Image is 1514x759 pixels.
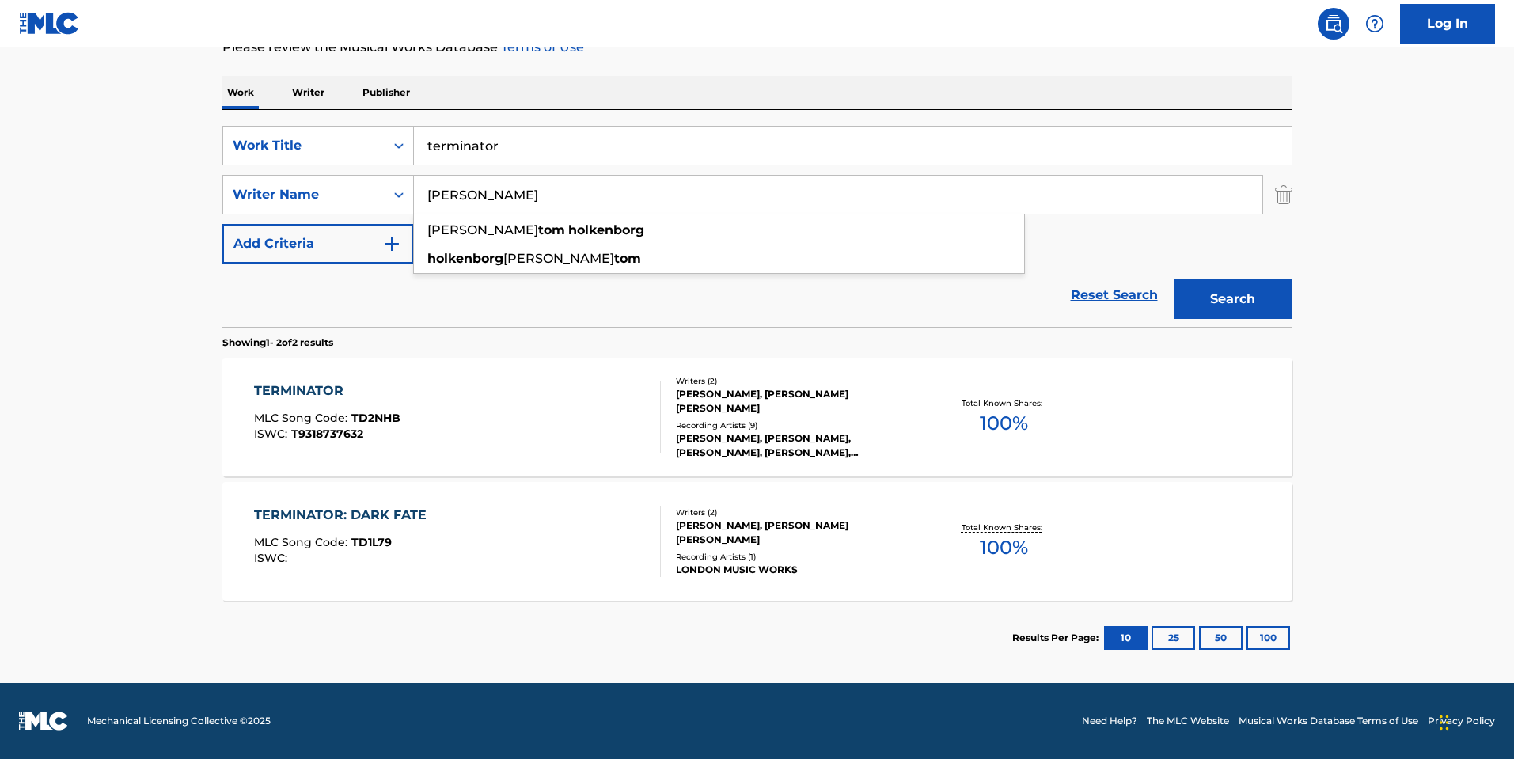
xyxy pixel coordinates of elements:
strong: holkenborg [568,222,644,237]
span: TD2NHB [351,411,400,425]
span: [PERSON_NAME] [427,222,538,237]
a: The MLC Website [1147,714,1229,728]
button: 25 [1152,626,1195,650]
a: TERMINATORMLC Song Code:TD2NHBISWC:T9318737632Writers (2)[PERSON_NAME], [PERSON_NAME] [PERSON_NAM... [222,358,1292,476]
p: Please review the Musical Works Database [222,38,1292,57]
img: 9d2ae6d4665cec9f34b9.svg [382,234,401,253]
p: Results Per Page: [1012,631,1102,645]
div: Drag [1440,699,1449,746]
strong: tom [538,222,565,237]
div: Recording Artists ( 9 ) [676,419,915,431]
iframe: Chat Widget [1435,683,1514,759]
p: Work [222,76,259,109]
a: TERMINATOR: DARK FATEMLC Song Code:TD1L79ISWC:Writers (2)[PERSON_NAME], [PERSON_NAME] [PERSON_NAM... [222,482,1292,601]
button: 100 [1246,626,1290,650]
strong: tom [614,251,641,266]
div: Writer Name [233,185,375,204]
span: MLC Song Code : [254,535,351,549]
div: [PERSON_NAME], [PERSON_NAME] [PERSON_NAME] [676,387,915,416]
span: [PERSON_NAME] [503,251,614,266]
p: Total Known Shares: [962,397,1046,409]
img: logo [19,712,68,731]
button: Search [1174,279,1292,319]
strong: holkenborg [427,251,503,266]
span: ISWC : [254,551,291,565]
div: Recording Artists ( 1 ) [676,551,915,563]
a: Reset Search [1063,278,1166,313]
p: Showing 1 - 2 of 2 results [222,336,333,350]
div: Help [1359,8,1391,40]
div: LONDON MUSIC WORKS [676,563,915,577]
img: Delete Criterion [1275,175,1292,214]
div: TERMINATOR: DARK FATE [254,506,434,525]
span: MLC Song Code : [254,411,351,425]
a: Privacy Policy [1428,714,1495,728]
div: [PERSON_NAME], [PERSON_NAME] [PERSON_NAME] [676,518,915,547]
span: ISWC : [254,427,291,441]
span: T9318737632 [291,427,363,441]
p: Publisher [358,76,415,109]
form: Search Form [222,126,1292,327]
p: Total Known Shares: [962,522,1046,533]
span: TD1L79 [351,535,392,549]
div: Writers ( 2 ) [676,507,915,518]
button: 10 [1104,626,1148,650]
img: search [1324,14,1343,33]
img: help [1365,14,1384,33]
button: 50 [1199,626,1243,650]
button: Add Criteria [222,224,414,264]
div: Writers ( 2 ) [676,375,915,387]
img: MLC Logo [19,12,80,35]
span: 100 % [980,533,1028,562]
div: Work Title [233,136,375,155]
span: 100 % [980,409,1028,438]
span: Mechanical Licensing Collective © 2025 [87,714,271,728]
a: Musical Works Database Terms of Use [1239,714,1418,728]
p: Writer [287,76,329,109]
div: TERMINATOR [254,381,400,400]
div: [PERSON_NAME], [PERSON_NAME], [PERSON_NAME], [PERSON_NAME], [PERSON_NAME] [676,431,915,460]
a: Log In [1400,4,1495,44]
a: Need Help? [1082,714,1137,728]
a: Public Search [1318,8,1349,40]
